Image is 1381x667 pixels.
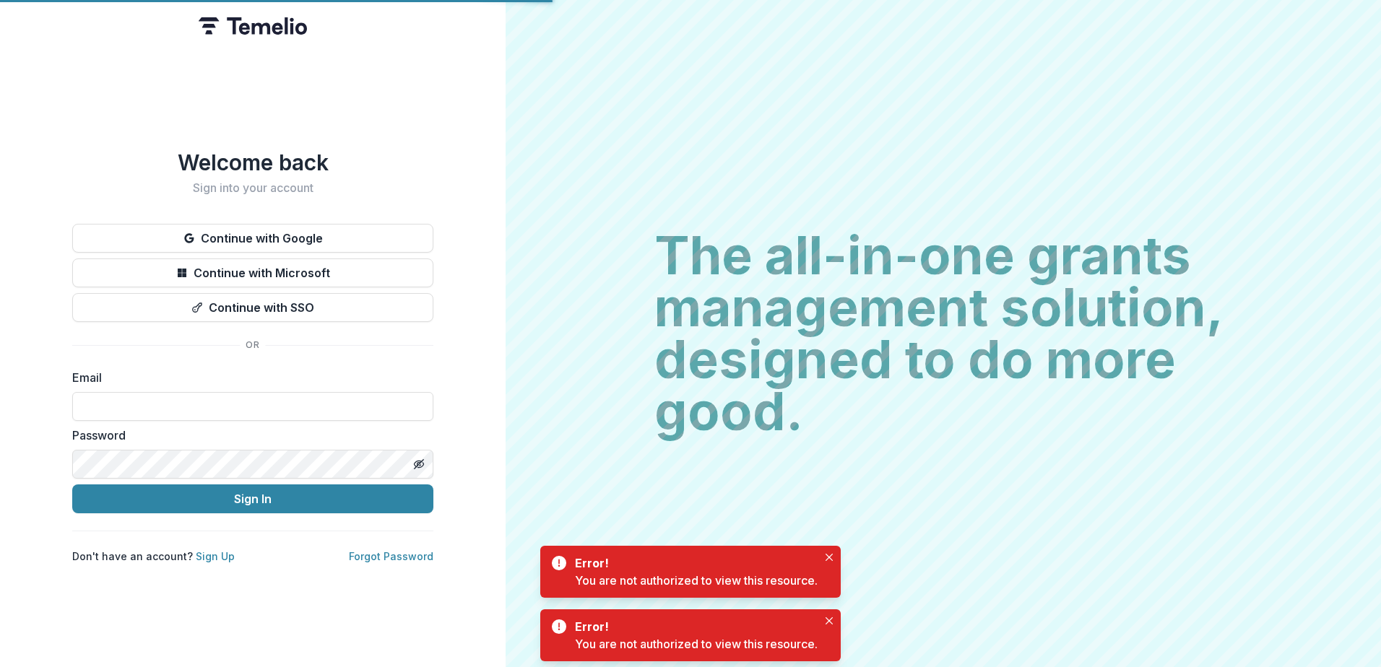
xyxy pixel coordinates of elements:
[575,618,812,635] div: Error!
[821,612,838,629] button: Close
[72,427,425,444] label: Password
[72,224,433,253] button: Continue with Google
[72,149,433,175] h1: Welcome back
[349,550,433,562] a: Forgot Password
[821,549,838,566] button: Close
[72,293,433,322] button: Continue with SSO
[407,453,430,476] button: Toggle password visibility
[72,484,433,513] button: Sign In
[72,369,425,386] label: Email
[72,549,235,564] p: Don't have an account?
[72,258,433,287] button: Continue with Microsoft
[575,572,818,589] div: You are not authorized to view this resource.
[575,554,812,572] div: Error!
[72,181,433,195] h2: Sign into your account
[196,550,235,562] a: Sign Up
[199,17,307,35] img: Temelio
[575,635,818,653] div: You are not authorized to view this resource.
